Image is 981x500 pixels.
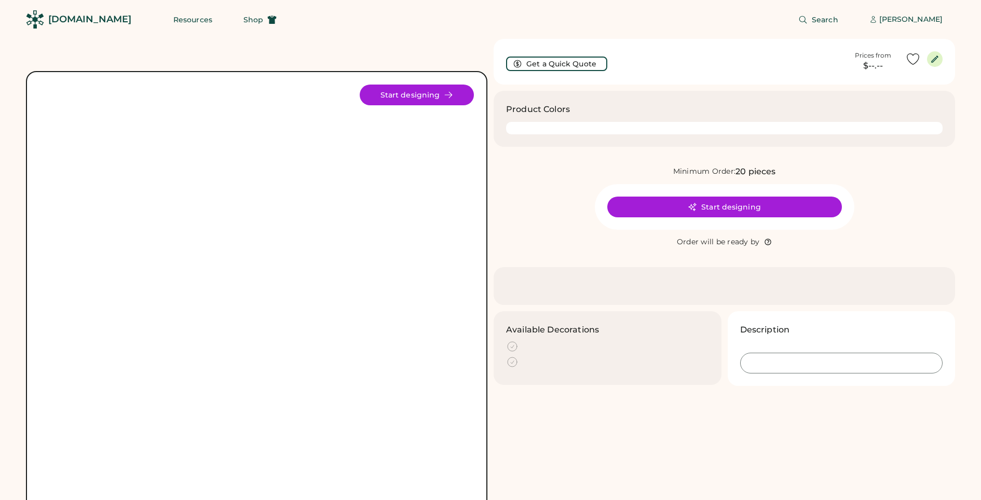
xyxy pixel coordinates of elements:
div: 20 pieces [735,165,775,178]
span: Search [812,16,838,23]
h3: Product Colors [506,103,570,116]
div: Prices from [855,51,891,60]
span: Shop [243,16,263,23]
div: $--.-- [847,60,899,72]
img: Rendered Logo - Screens [26,10,44,29]
div: [PERSON_NAME] [879,15,943,25]
button: Resources [161,9,225,30]
h3: Available Decorations [506,324,599,336]
button: Start designing [607,197,842,217]
button: Search [786,9,851,30]
h3: Description [740,324,790,336]
div: Minimum Order: [673,166,736,177]
div: [DOMAIN_NAME] [48,13,131,26]
button: Shop [231,9,289,30]
button: Start designing [360,85,474,105]
div: Order will be ready by [677,237,760,247]
button: Get a Quick Quote [506,57,607,71]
